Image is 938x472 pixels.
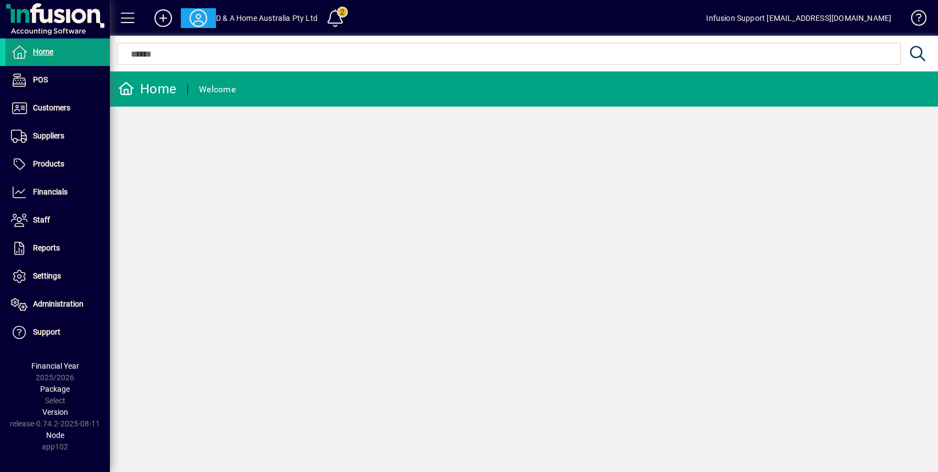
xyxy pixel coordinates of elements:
[5,66,110,94] a: POS
[33,327,60,336] span: Support
[33,159,64,168] span: Products
[33,299,84,308] span: Administration
[33,215,50,224] span: Staff
[181,8,216,28] button: Profile
[118,80,176,98] div: Home
[5,319,110,346] a: Support
[5,179,110,206] a: Financials
[33,47,53,56] span: Home
[216,9,318,27] div: D & A Home Australia Pty Ltd
[40,385,70,393] span: Package
[5,95,110,122] a: Customers
[46,431,64,440] span: Node
[33,131,64,140] span: Suppliers
[33,187,68,196] span: Financials
[5,207,110,234] a: Staff
[33,271,61,280] span: Settings
[33,75,48,84] span: POS
[42,408,68,417] span: Version
[5,291,110,318] a: Administration
[146,8,181,28] button: Add
[902,2,924,38] a: Knowledge Base
[706,9,891,27] div: Infusion Support [EMAIL_ADDRESS][DOMAIN_NAME]
[33,243,60,252] span: Reports
[5,123,110,150] a: Suppliers
[5,263,110,290] a: Settings
[5,235,110,262] a: Reports
[33,103,70,112] span: Customers
[31,362,79,370] span: Financial Year
[5,151,110,178] a: Products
